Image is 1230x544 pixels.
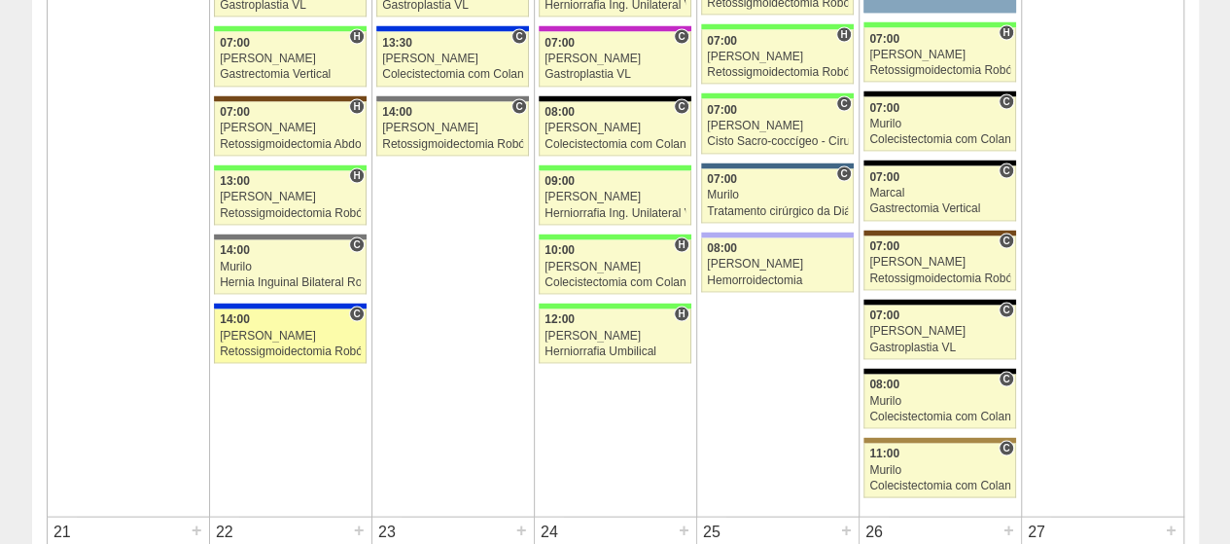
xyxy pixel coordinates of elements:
[863,236,1015,291] a: C 07:00 [PERSON_NAME] Retossigmoidectomia Robótica
[545,36,575,50] span: 07:00
[220,174,250,188] span: 13:00
[539,26,690,32] div: Key: Maria Braido
[869,480,1010,492] div: Colecistectomia com Colangiografia VL
[545,243,575,257] span: 10:00
[220,68,361,81] div: Gastrectomia Vertical
[869,64,1010,77] div: Retossigmoidectomia Robótica
[539,32,690,87] a: C 07:00 [PERSON_NAME] Gastroplastia VL
[674,307,688,322] span: Hospital
[376,102,528,157] a: C 14:00 [PERSON_NAME] Retossigmoidectomia Robótica
[349,168,364,184] span: Hospital
[869,447,899,460] span: 11:00
[351,518,368,543] div: +
[863,444,1015,498] a: C 11:00 Murilo Colecistectomia com Colangiografia VL
[863,161,1015,166] div: Key: Blanc
[189,518,205,543] div: +
[539,165,690,171] div: Key: Brasil
[539,240,690,295] a: H 10:00 [PERSON_NAME] Colecistectomia com Colangiografia VL
[545,138,685,151] div: Colecistectomia com Colangiografia VL
[376,32,528,87] a: C 13:30 [PERSON_NAME] Colecistectomia com Colangiografia VL
[674,29,688,45] span: Consultório
[869,49,1010,61] div: [PERSON_NAME]
[545,174,575,188] span: 09:00
[869,32,899,46] span: 07:00
[545,122,685,134] div: [PERSON_NAME]
[545,53,685,65] div: [PERSON_NAME]
[220,345,361,358] div: Retossigmoidectomia Robótica
[382,105,412,119] span: 14:00
[214,26,366,32] div: Key: Brasil
[869,256,1010,269] div: [PERSON_NAME]
[214,309,366,364] a: C 14:00 [PERSON_NAME] Retossigmoidectomia Robótica
[214,171,366,226] a: H 13:00 [PERSON_NAME] Retossigmoidectomia Robótica
[545,105,575,119] span: 08:00
[863,166,1015,221] a: C 07:00 Marcal Gastrectomia Vertical
[707,258,848,271] div: [PERSON_NAME]
[545,261,685,273] div: [PERSON_NAME]
[220,122,361,134] div: [PERSON_NAME]
[707,172,737,186] span: 07:00
[220,330,361,343] div: [PERSON_NAME]
[220,243,250,257] span: 14:00
[220,261,361,273] div: Murilo
[220,138,361,151] div: Retossigmoidectomia Abdominal VL
[869,101,899,115] span: 07:00
[999,25,1013,41] span: Hospital
[701,24,853,30] div: Key: Brasil
[214,235,366,240] div: Key: Santa Catarina
[707,66,848,79] div: Retossigmoidectomia Robótica
[863,91,1015,97] div: Key: Blanc
[999,234,1013,249] span: Consultório
[214,102,366,157] a: H 07:00 [PERSON_NAME] Retossigmoidectomia Abdominal VL
[220,105,250,119] span: 07:00
[869,272,1010,285] div: Retossigmoidectomia Robótica
[999,441,1013,456] span: Consultório
[869,118,1010,130] div: Murilo
[869,133,1010,146] div: Colecistectomia com Colangiografia VL
[674,237,688,253] span: Hospital
[220,312,250,326] span: 14:00
[863,375,1015,429] a: C 08:00 Murilo Colecistectomia com Colangiografia VL
[707,135,848,148] div: Cisto Sacro-coccígeo - Cirurgia
[863,28,1015,83] a: H 07:00 [PERSON_NAME] Retossigmoidectomia Robótica
[869,464,1010,477] div: Murilo
[539,102,690,157] a: C 08:00 [PERSON_NAME] Colecistectomia com Colangiografia VL
[999,303,1013,318] span: Consultório
[220,36,250,50] span: 07:00
[707,205,848,218] div: Tratamento cirúrgico da Diástase do reto abdomem
[674,99,688,115] span: Consultório
[999,94,1013,110] span: Consultório
[701,163,853,169] div: Key: São Luiz - Jabaquara
[382,138,523,151] div: Retossigmoidectomia Robótica
[836,166,851,182] span: Consultório
[836,96,851,112] span: Consultório
[220,276,361,289] div: Hernia Inguinal Bilateral Robótica
[511,29,526,45] span: Consultório
[836,27,851,43] span: Hospital
[513,518,530,543] div: +
[214,165,366,171] div: Key: Brasil
[349,29,364,45] span: Hospital
[545,276,685,289] div: Colecistectomia com Colangiografia VL
[382,53,523,65] div: [PERSON_NAME]
[382,36,412,50] span: 13:30
[214,32,366,87] a: H 07:00 [PERSON_NAME] Gastrectomia Vertical
[539,309,690,364] a: H 12:00 [PERSON_NAME] Herniorrafia Umbilical
[869,395,1010,408] div: Murilo
[545,312,575,326] span: 12:00
[999,372,1013,387] span: Consultório
[863,97,1015,152] a: C 07:00 Murilo Colecistectomia com Colangiografia VL
[539,96,690,102] div: Key: Blanc
[376,26,528,32] div: Key: São Luiz - Itaim
[545,191,685,203] div: [PERSON_NAME]
[539,171,690,226] a: 09:00 [PERSON_NAME] Herniorrafia Ing. Unilateral VL
[869,325,1010,338] div: [PERSON_NAME]
[539,304,690,309] div: Key: Brasil
[1001,518,1017,543] div: +
[707,189,848,201] div: Murilo
[545,345,685,358] div: Herniorrafia Umbilical
[701,30,853,85] a: H 07:00 [PERSON_NAME] Retossigmoidectomia Robótica
[707,51,848,63] div: [PERSON_NAME]
[869,411,1010,423] div: Colecistectomia com Colangiografia VL
[863,231,1015,236] div: Key: Santa Joana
